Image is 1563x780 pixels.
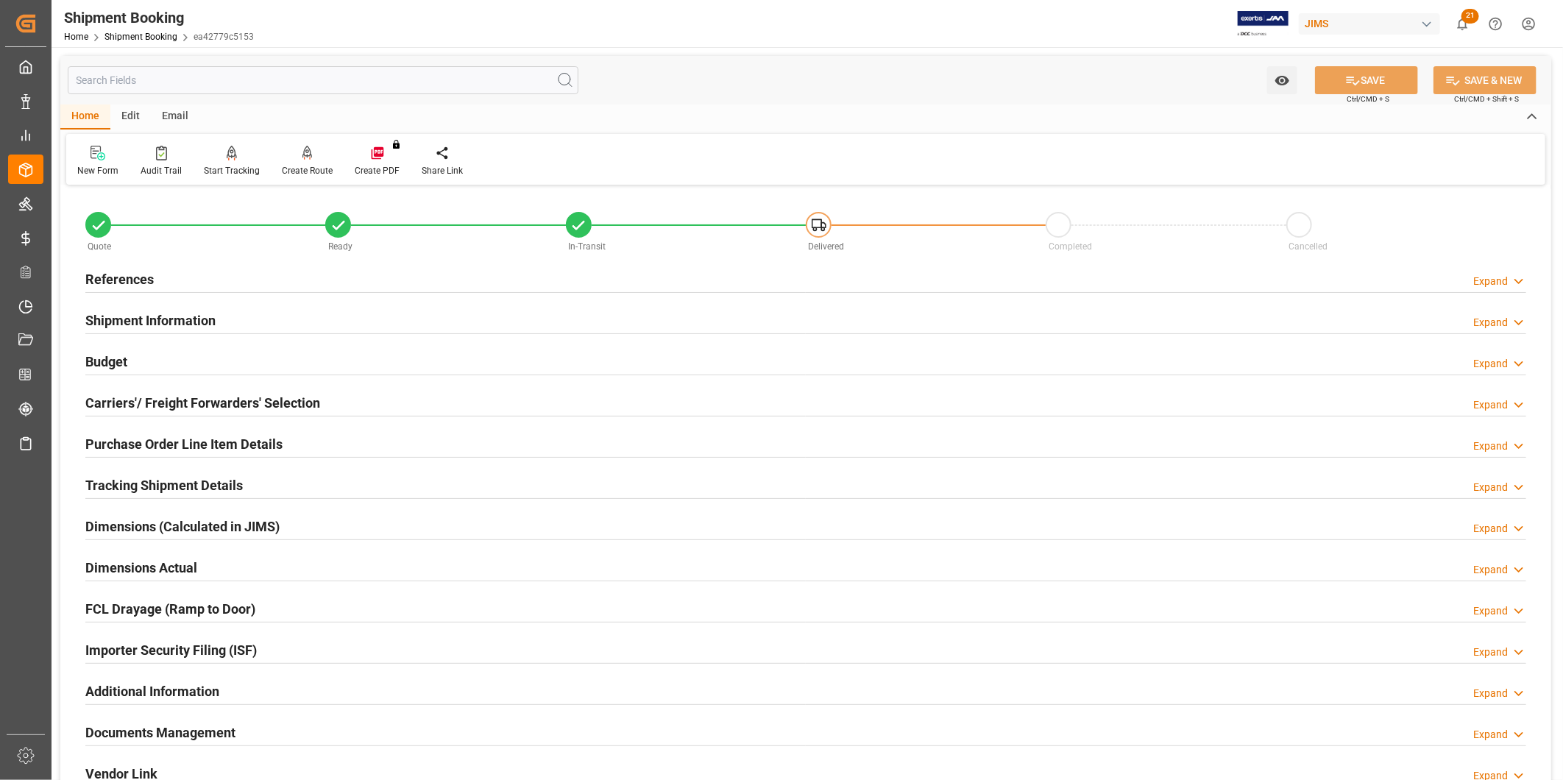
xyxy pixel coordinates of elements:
[1473,397,1508,413] div: Expand
[85,517,280,536] h2: Dimensions (Calculated in JIMS)
[85,475,243,495] h2: Tracking Shipment Details
[68,66,578,94] input: Search Fields
[85,599,255,619] h2: FCL Drayage (Ramp to Door)
[1473,274,1508,289] div: Expand
[1446,7,1479,40] button: show 21 new notifications
[85,558,197,578] h2: Dimensions Actual
[1267,66,1297,94] button: open menu
[85,723,235,742] h2: Documents Management
[1473,603,1508,619] div: Expand
[1238,11,1289,37] img: Exertis%20JAM%20-%20Email%20Logo.jpg_1722504956.jpg
[85,640,257,660] h2: Importer Security Filing (ISF)
[282,164,333,177] div: Create Route
[1473,645,1508,660] div: Expand
[1473,439,1508,454] div: Expand
[104,32,177,42] a: Shipment Booking
[1299,10,1446,38] button: JIMS
[1479,7,1512,40] button: Help Center
[1473,521,1508,536] div: Expand
[85,269,154,289] h2: References
[1049,241,1092,252] span: Completed
[85,434,283,454] h2: Purchase Order Line Item Details
[1289,241,1328,252] span: Cancelled
[1473,480,1508,495] div: Expand
[88,241,112,252] span: Quote
[1299,13,1440,35] div: JIMS
[422,164,463,177] div: Share Link
[64,32,88,42] a: Home
[1473,727,1508,742] div: Expand
[1473,562,1508,578] div: Expand
[110,104,151,130] div: Edit
[328,241,352,252] span: Ready
[1473,686,1508,701] div: Expand
[1454,93,1519,104] span: Ctrl/CMD + Shift + S
[77,164,118,177] div: New Form
[1461,9,1479,24] span: 21
[568,241,606,252] span: In-Transit
[204,164,260,177] div: Start Tracking
[1473,356,1508,372] div: Expand
[151,104,199,130] div: Email
[141,164,182,177] div: Audit Trail
[808,241,844,252] span: Delivered
[1433,66,1537,94] button: SAVE & NEW
[64,7,254,29] div: Shipment Booking
[85,311,216,330] h2: Shipment Information
[85,681,219,701] h2: Additional Information
[85,393,320,413] h2: Carriers'/ Freight Forwarders' Selection
[1315,66,1418,94] button: SAVE
[85,352,127,372] h2: Budget
[60,104,110,130] div: Home
[1347,93,1389,104] span: Ctrl/CMD + S
[1473,315,1508,330] div: Expand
